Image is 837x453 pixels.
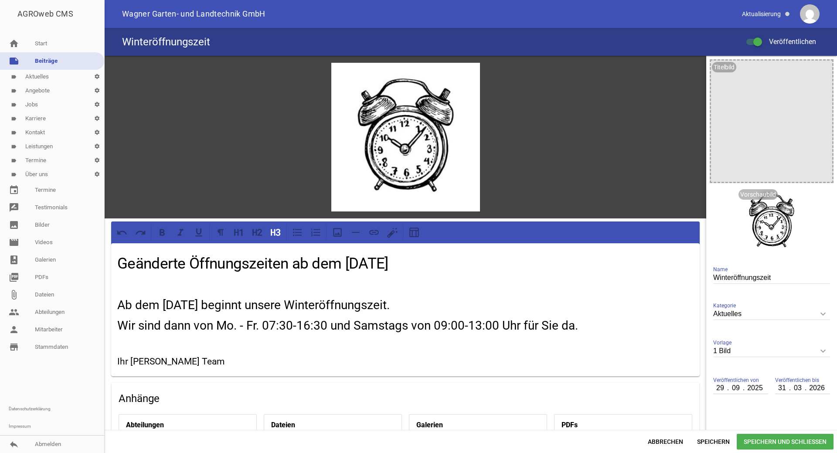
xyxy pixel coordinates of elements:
[11,130,17,136] i: label
[11,74,17,80] i: label
[11,116,17,122] i: label
[117,355,694,369] h3: Ihr [PERSON_NAME] Team
[117,317,694,335] h2: Wir sind dann von Mo. - Fr. 07:30-16:30 und Samstags von 09:00-13:00 Uhr für Sie da.
[90,98,104,112] i: settings
[11,102,17,108] i: label
[9,255,19,265] i: photo_album
[90,167,104,181] i: settings
[816,344,830,358] i: keyboard_arrow_down
[11,172,17,177] i: label
[90,112,104,126] i: settings
[775,376,819,385] span: Veröffentlichen bis
[90,84,104,98] i: settings
[561,418,578,432] h4: PDFs
[122,10,265,18] span: Wagner Garten- und Landtechnik GmbH
[271,418,295,432] h4: Dateien
[775,382,790,394] input: dd
[11,144,17,150] i: label
[806,382,827,394] input: yyyy
[9,272,19,283] i: picture_as_pdf
[712,62,736,72] div: Titelbild
[9,290,19,300] i: attach_file
[119,392,692,405] h4: Anhänge
[9,38,19,49] i: home
[9,220,19,230] i: image
[737,434,834,450] span: Speichern und Schließen
[9,324,19,335] i: person
[126,418,164,432] h4: Abteilungen
[816,307,830,321] i: keyboard_arrow_down
[11,88,17,94] i: label
[117,296,694,314] h2: Ab dem [DATE] beginnt unsere Winteröffnungszeit.
[641,434,690,450] span: Abbrechen
[9,237,19,248] i: movie
[9,56,19,66] i: note
[713,382,728,394] input: dd
[728,382,744,394] input: mm
[690,434,737,450] span: Speichern
[122,35,210,49] h4: Winteröffnungszeit
[90,140,104,153] i: settings
[9,202,19,213] i: rate_review
[117,252,694,276] h1: Geänderte Öffnungszeiten ab dem [DATE]
[90,153,104,167] i: settings
[713,376,759,385] span: Veröffentlichen von
[9,342,19,352] i: store_mall_directory
[738,189,778,200] div: Vorschaubild
[790,382,806,394] input: mm
[759,37,816,46] span: Veröffentlichen
[9,307,19,317] i: people
[11,158,17,163] i: label
[9,439,19,450] i: reply
[9,185,19,195] i: event
[90,126,104,140] i: settings
[744,382,766,394] input: yyyy
[416,418,443,432] h4: Galerien
[90,70,104,84] i: settings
